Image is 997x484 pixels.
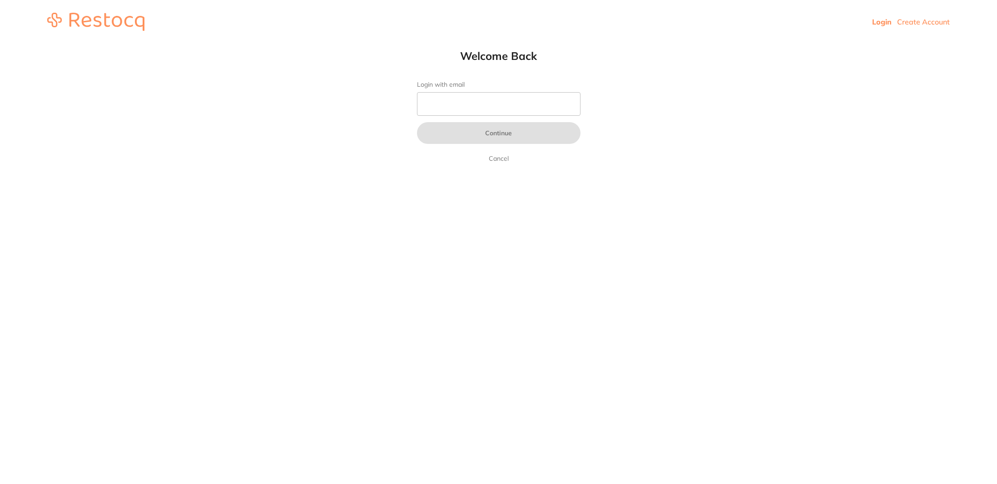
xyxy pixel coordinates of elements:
h1: Welcome Back [399,49,599,63]
a: Create Account [897,17,950,26]
a: Login [872,17,892,26]
label: Login with email [417,81,580,89]
button: Continue [417,122,580,144]
a: Cancel [487,153,511,164]
img: restocq_logo.svg [47,13,144,31]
